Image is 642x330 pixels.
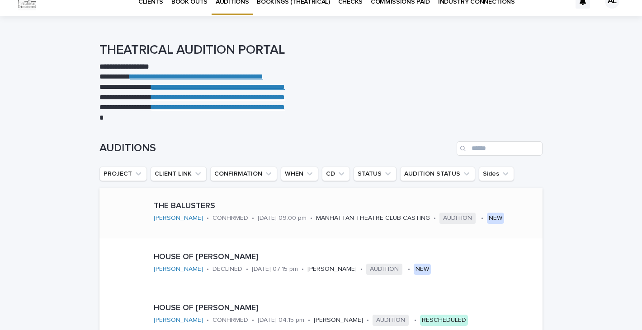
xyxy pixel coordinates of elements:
button: CD [322,167,350,181]
p: [DATE] 09:00 pm [258,214,307,222]
button: STATUS [354,167,397,181]
p: • [246,265,248,273]
a: HOUSE OF [PERSON_NAME][PERSON_NAME] •DECLINED•[DATE] 07:15 pm•[PERSON_NAME]•AUDITION•NEW [99,239,543,290]
button: CONFIRMATION [210,167,277,181]
p: MANHATTAN THEATRE CLUB CASTING [316,214,430,222]
p: • [308,316,310,324]
a: [PERSON_NAME] [154,316,203,324]
p: HOUSE OF [PERSON_NAME] [154,303,539,313]
p: • [310,214,312,222]
p: • [207,214,209,222]
p: • [434,214,436,222]
a: THE BALUSTERS[PERSON_NAME] •CONFIRMED•[DATE] 09:00 pm•MANHATTAN THEATRE CLUB CASTING•AUDITION•NEW [99,188,543,239]
a: [PERSON_NAME] [154,214,203,222]
p: [DATE] 07:15 pm [252,265,298,273]
p: • [360,265,363,273]
div: NEW [414,264,431,275]
span: AUDITION [439,213,476,224]
p: [PERSON_NAME] [314,316,363,324]
p: CONFIRMED [212,316,248,324]
button: WHEN [281,167,318,181]
p: THE BALUSTERS [154,201,539,211]
button: AUDITION STATUS [400,167,475,181]
p: HOUSE OF [PERSON_NAME] [154,252,536,262]
p: • [252,214,254,222]
p: • [302,265,304,273]
p: • [481,214,483,222]
p: • [207,265,209,273]
p: [PERSON_NAME] [307,265,357,273]
p: [DATE] 04:15 pm [258,316,304,324]
p: DECLINED [212,265,242,273]
p: • [414,316,416,324]
a: [PERSON_NAME] [154,265,203,273]
p: • [207,316,209,324]
button: CLIENT LINK [151,167,207,181]
span: AUDITION [373,315,409,326]
p: • [367,316,369,324]
button: PROJECT [99,167,147,181]
div: RESCHEDULED [420,315,468,326]
p: • [408,265,410,273]
p: CONFIRMED [212,214,248,222]
input: Search [457,141,543,156]
button: Sides [479,167,514,181]
h1: THEATRICAL AUDITION PORTAL [99,43,543,58]
h1: AUDITIONS [99,142,453,155]
p: • [252,316,254,324]
div: NEW [487,213,504,224]
span: AUDITION [366,264,402,275]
